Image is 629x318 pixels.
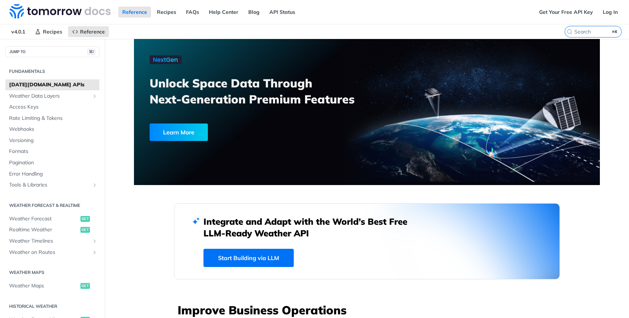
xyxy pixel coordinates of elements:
a: Help Center [205,7,242,17]
a: Pagination [5,157,99,168]
a: Recipes [153,7,180,17]
a: Rate Limiting & Tokens [5,113,99,124]
span: Weather Forecast [9,215,79,223]
h3: Improve Business Operations [178,302,560,318]
a: Blog [244,7,264,17]
a: Weather Data LayersShow subpages for Weather Data Layers [5,91,99,102]
span: ⌘/ [87,49,95,55]
img: NextGen [150,55,182,64]
span: Realtime Weather [9,226,79,233]
a: Error Handling [5,169,99,180]
h3: Unlock Space Data Through Next-Generation Premium Features [150,75,375,107]
span: get [80,227,90,233]
a: [DATE][DOMAIN_NAME] APIs [5,79,99,90]
svg: Search [567,29,573,35]
button: Show subpages for Weather on Routes [92,250,98,255]
a: Weather on RoutesShow subpages for Weather on Routes [5,247,99,258]
span: Versioning [9,137,98,144]
a: Get Your Free API Key [535,7,597,17]
span: Weather Data Layers [9,93,90,100]
span: get [80,283,90,289]
a: Realtime Weatherget [5,224,99,235]
span: Webhooks [9,126,98,133]
span: Weather Maps [9,282,79,290]
span: v4.0.1 [7,26,29,37]
a: Weather TimelinesShow subpages for Weather Timelines [5,236,99,247]
h2: Weather Forecast & realtime [5,202,99,209]
button: Show subpages for Weather Timelines [92,238,98,244]
a: Weather Mapsget [5,280,99,291]
span: Reference [80,28,105,35]
span: Error Handling [9,170,98,178]
a: Reference [68,26,109,37]
kbd: ⌘K [610,28,620,35]
span: Weather Timelines [9,237,90,245]
a: Learn More [150,123,330,141]
a: FAQs [182,7,203,17]
a: Formats [5,146,99,157]
h2: Fundamentals [5,68,99,75]
a: Webhooks [5,124,99,135]
h2: Integrate and Adapt with the World’s Best Free LLM-Ready Weather API [203,216,418,239]
a: Versioning [5,135,99,146]
a: Start Building via LLM [203,249,294,267]
span: [DATE][DOMAIN_NAME] APIs [9,81,98,89]
span: Weather on Routes [9,249,90,256]
span: Tools & Libraries [9,181,90,189]
div: Learn More [150,123,208,141]
h2: Weather Maps [5,269,99,276]
a: Recipes [31,26,66,37]
h2: Historical Weather [5,303,99,310]
button: Show subpages for Tools & Libraries [92,182,98,188]
button: Show subpages for Weather Data Layers [92,93,98,99]
span: Recipes [43,28,62,35]
a: Weather Forecastget [5,213,99,224]
a: Reference [118,7,151,17]
button: JUMP TO⌘/ [5,46,99,57]
span: Rate Limiting & Tokens [9,115,98,122]
a: Tools & LibrariesShow subpages for Tools & Libraries [5,180,99,191]
span: get [80,216,90,222]
span: Pagination [9,159,98,166]
span: Formats [9,148,98,155]
span: Access Keys [9,103,98,111]
img: Tomorrow.io Weather API Docs [9,4,111,19]
a: API Status [265,7,299,17]
a: Log In [599,7,622,17]
a: Access Keys [5,102,99,113]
